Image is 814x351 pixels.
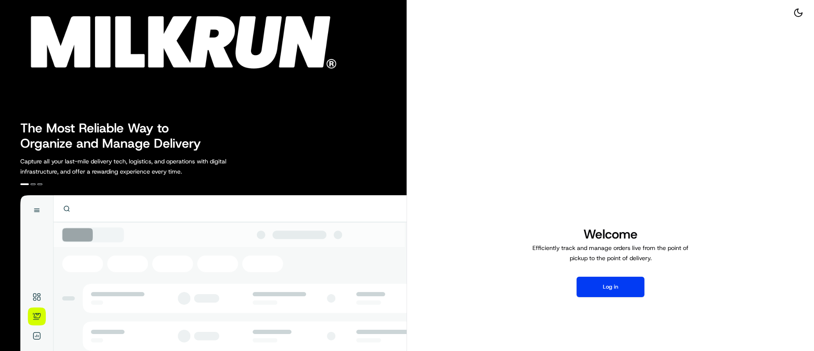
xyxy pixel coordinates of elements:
p: Capture all your last-mile delivery tech, logistics, and operations with digital infrastructure, ... [20,156,265,177]
p: Efficiently track and manage orders live from the point of pickup to the point of delivery. [529,243,692,263]
h2: The Most Reliable Way to Organize and Manage Delivery [20,121,210,151]
img: Company Logo [5,5,346,73]
h1: Welcome [529,226,692,243]
button: Log in [577,277,644,297]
